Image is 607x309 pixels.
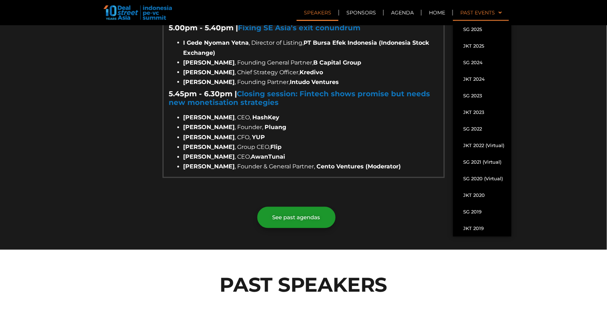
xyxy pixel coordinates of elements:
b: HashKey [253,114,280,121]
b: [PERSON_NAME] [183,114,235,121]
a: SG 2022 [453,120,511,137]
strong: [PERSON_NAME] [183,154,235,160]
a: SG 2021 (Virtual) [453,154,511,170]
strong: 5.00pm - 5.40pm | [169,23,238,32]
a: JKT 2025 [453,37,511,54]
li: , Director of Listing, [183,38,438,57]
ul: Past Events [453,21,511,237]
li: , CEO, [183,152,438,162]
a: Sponsors [339,4,383,21]
a: Closing session: [237,90,298,98]
b: Cento Ventures (Moderator) [317,163,401,170]
li: , Founding General Partner, [183,58,438,67]
h2: PAST SPEAKERS [102,275,505,295]
span: , Founder, [235,124,263,131]
a: JKT 2023 [453,104,511,120]
b: PT Bursa Efek Indonesia (Indonesia Stock Exchange) [183,39,429,56]
b: [PERSON_NAME] [183,124,235,131]
strong: AwanTunai [251,154,285,160]
a: Agenda [384,4,421,21]
a: SG 2023 [453,87,511,104]
b: Flip [271,144,282,151]
b: [PERSON_NAME] [183,134,235,141]
a: Fintech shows promise but needs new monetisation strategies [169,90,430,107]
b: [PERSON_NAME] [183,144,235,151]
a: Home [422,4,452,21]
strong: B Capital Group [314,59,362,66]
span: See past agendas [273,215,320,220]
a: SG 2024 [453,54,511,71]
a: SG 2025 [453,21,511,37]
a: JKT 2024 [453,71,511,87]
b: [PERSON_NAME] [183,163,235,170]
a: Past Events [453,4,509,21]
strong: Intudo Ventures [290,79,339,85]
strong: 5.45pm - 6.30pm | [169,90,300,98]
a: JKT 2022 (Virtual) [453,137,511,154]
a: JKT 2020 [453,187,511,203]
li: , Chief Strategy Officer, [183,67,438,77]
strong: [PERSON_NAME] [183,69,235,76]
b: YUP [252,134,265,141]
a: Fixing SE Asia's exit conundrum [238,23,361,32]
strong: [PERSON_NAME] [183,79,235,85]
span: , Group CEO, [235,144,271,151]
strong: Kredivo [300,69,323,76]
span: , Founder & General Partner, [235,163,315,170]
a: SG 2020 (Virtual) [453,170,511,187]
li: , Founding Partner, [183,77,438,87]
strong: [PERSON_NAME] [183,59,235,66]
a: JKT 2019 [453,220,511,237]
span: , CFO, [235,134,251,141]
a: SG 2019 [453,203,511,220]
a: Speakers [297,4,338,21]
strong: I Gede Nyoman Yetna [183,39,249,46]
b: Pluang [265,124,287,131]
span: , CEO, [235,114,251,121]
a: See past agendas [257,207,336,228]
